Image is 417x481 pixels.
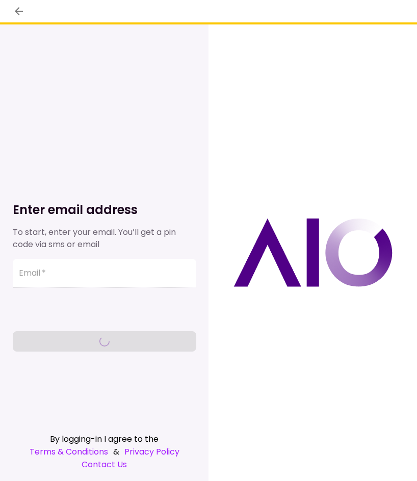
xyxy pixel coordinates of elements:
[30,445,108,458] a: Terms & Conditions
[233,218,393,287] img: AIO logo
[13,445,196,458] div: &
[13,433,196,445] div: By logging-in I agree to the
[10,3,28,20] button: back
[13,458,196,471] a: Contact Us
[124,445,179,458] a: Privacy Policy
[13,226,196,251] div: To start, enter your email. You’ll get a pin code via sms or email
[13,202,196,218] h1: Enter email address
